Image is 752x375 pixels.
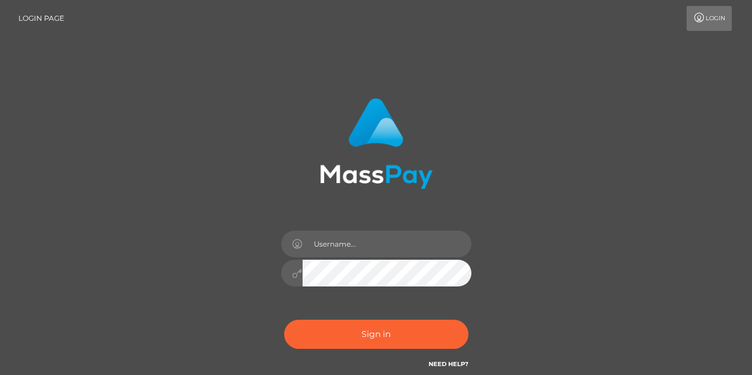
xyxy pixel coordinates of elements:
a: Login Page [18,6,64,31]
input: Username... [303,231,471,257]
a: Need Help? [429,360,468,368]
a: Login [687,6,732,31]
img: MassPay Login [320,98,433,189]
button: Sign in [284,320,468,349]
